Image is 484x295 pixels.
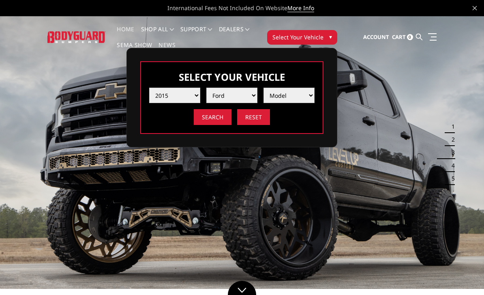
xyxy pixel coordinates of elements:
input: Search [194,109,231,125]
span: Account [363,33,389,41]
span: ▾ [329,32,332,41]
a: shop all [141,26,174,42]
h3: Select Your Vehicle [149,70,315,84]
span: Select Your Vehicle [272,33,323,41]
a: News [158,42,175,58]
span: 0 [407,34,413,40]
a: More Info [287,4,314,12]
a: Account [363,26,389,48]
button: 3 of 5 [447,146,455,159]
button: 2 of 5 [447,133,455,146]
a: SEMA Show [117,42,152,58]
button: 5 of 5 [447,172,455,185]
iframe: Chat Widget [443,256,484,295]
a: Home [117,26,134,42]
a: Support [180,26,212,42]
span: Cart [392,33,406,41]
button: 4 of 5 [447,159,455,172]
button: Select Your Vehicle [267,30,337,45]
input: Reset [237,109,270,125]
img: BODYGUARD BUMPERS [47,31,105,43]
button: 1 of 5 [447,120,455,133]
a: Cart 0 [392,26,413,48]
a: Dealers [219,26,250,42]
a: Click to Down [228,281,256,295]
